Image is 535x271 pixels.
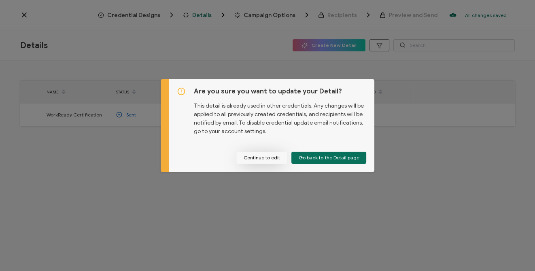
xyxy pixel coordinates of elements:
[236,152,287,164] button: Continue to edit
[299,155,359,160] span: Go back to the Detail page
[194,95,367,135] p: This detail is already used in other credentials. Any changes will be applied to all previously c...
[291,152,366,164] button: Go back to the Detail page
[495,232,535,271] iframe: Chat Widget
[161,79,375,172] div: dialog
[194,87,367,95] h5: Are you sure you want to update your Detail?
